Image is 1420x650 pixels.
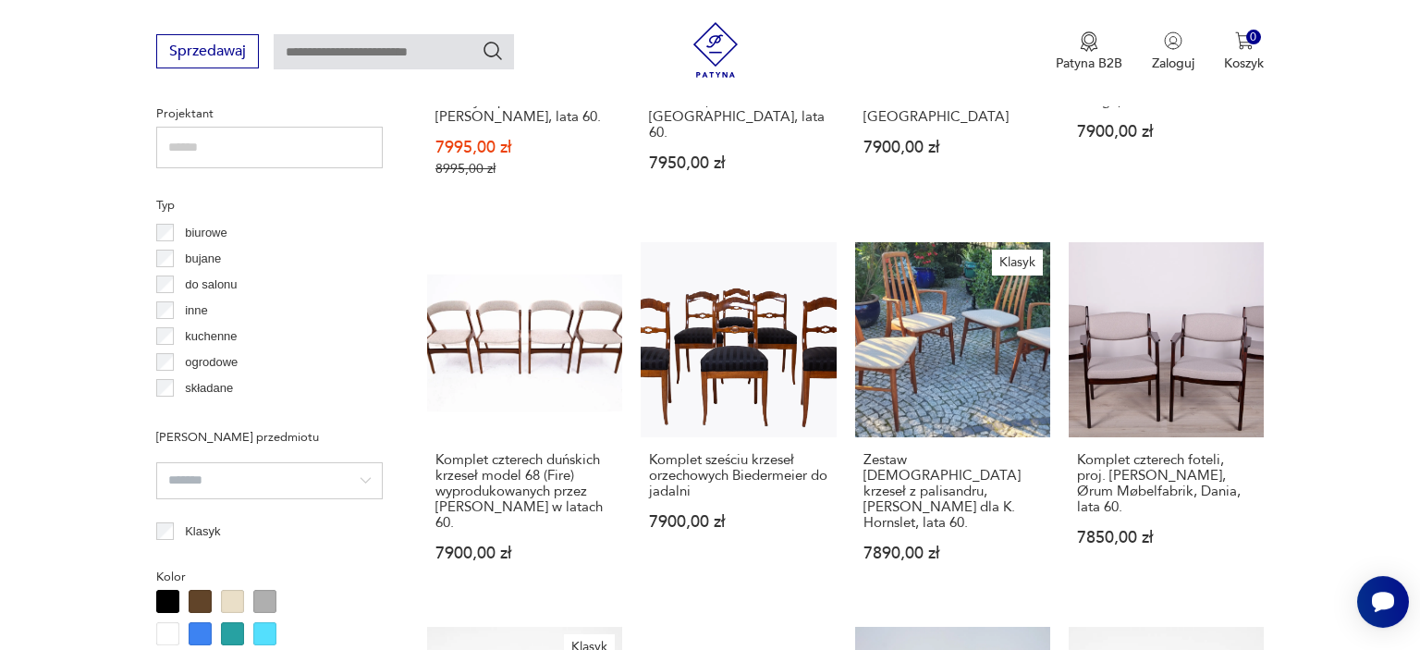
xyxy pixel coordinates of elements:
img: Ikona koszyka [1235,31,1254,50]
p: 8995,00 zł [435,161,614,177]
p: 7850,00 zł [1077,530,1255,546]
a: KlasykZestaw duńskich krzeseł z palisandru, Niels Koefoed dla K. Hornslet, lata 60.Zestaw [DEMOGR... [855,242,1050,597]
p: taboret [185,404,222,424]
h3: Komplet sześciu krzeseł, McIntosh, [GEOGRAPHIC_DATA], lata 60. [649,78,827,141]
h3: Zestaw [DEMOGRAPHIC_DATA] krzeseł z palisandru, [PERSON_NAME] dla K. Hornslet, lata 60. [863,452,1042,531]
p: 7900,00 zł [1077,124,1255,140]
a: Sprzedawaj [156,46,259,59]
p: Zaloguj [1152,55,1194,72]
p: 7890,00 zł [863,546,1042,561]
p: biurowe [185,223,227,243]
div: 0 [1246,30,1262,45]
p: składane [185,378,233,399]
h3: Komplet czterech foteli, proj. [PERSON_NAME], Ørum Møbelfabrik, Dania, lata 60. [1077,452,1255,515]
p: kuchenne [185,326,237,347]
a: Ikona medaluPatyna B2B [1056,31,1122,72]
p: 7995,00 zł [435,140,614,155]
button: Patyna B2B [1056,31,1122,72]
img: Ikona medalu [1080,31,1098,52]
p: 7950,00 zł [649,155,827,171]
p: [PERSON_NAME] przedmiotu [156,427,383,448]
p: Koszyk [1224,55,1264,72]
h3: Komplet sześciu krzeseł orzechowych Biedermeier do jadalni [649,452,827,499]
p: 7900,00 zł [863,140,1042,155]
button: Szukaj [482,40,504,62]
iframe: Smartsupp widget button [1357,576,1409,628]
h3: Komplet czterech duńskich krzeseł model 68 (Fire) wyprodukowanych przez [PERSON_NAME] w latach 60. [435,452,614,531]
a: Komplet sześciu krzeseł orzechowych Biedermeier do jadalniKomplet sześciu krzeseł orzechowych Bie... [641,242,836,597]
p: ogrodowe [185,352,238,373]
h3: Komplet 4 krzeseł, duński design, lata 60. [1077,78,1255,109]
p: 7900,00 zł [649,514,827,530]
p: Patyna B2B [1056,55,1122,72]
p: Typ [156,195,383,215]
p: Projektant [156,104,383,124]
a: Komplet czterech foteli, proj. E. Buch, Ørum Møbelfabrik, Dania, lata 60.Komplet czterech foteli,... [1069,242,1264,597]
h3: Krzesło, proj. Gio Ponti dla Casa E [GEOGRAPHIC_DATA] [863,78,1042,125]
button: 0Koszyk [1224,31,1264,72]
p: 7900,00 zł [435,546,614,561]
button: Sprzedawaj [156,34,259,68]
button: Zaloguj [1152,31,1194,72]
h3: Komplet czterech krzeseł tekowych prod. [PERSON_NAME], lata 60. [435,78,614,125]
p: bujane [185,249,221,269]
p: do salonu [185,275,237,295]
img: Patyna - sklep z meblami i dekoracjami vintage [688,22,743,78]
a: Komplet czterech duńskich krzeseł model 68 (Fire) wyprodukowanych przez Anderstrup Mobelfabrik w ... [427,242,622,597]
img: Ikonka użytkownika [1164,31,1182,50]
p: Kolor [156,567,383,587]
p: inne [185,300,208,321]
p: Klasyk [185,521,220,542]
